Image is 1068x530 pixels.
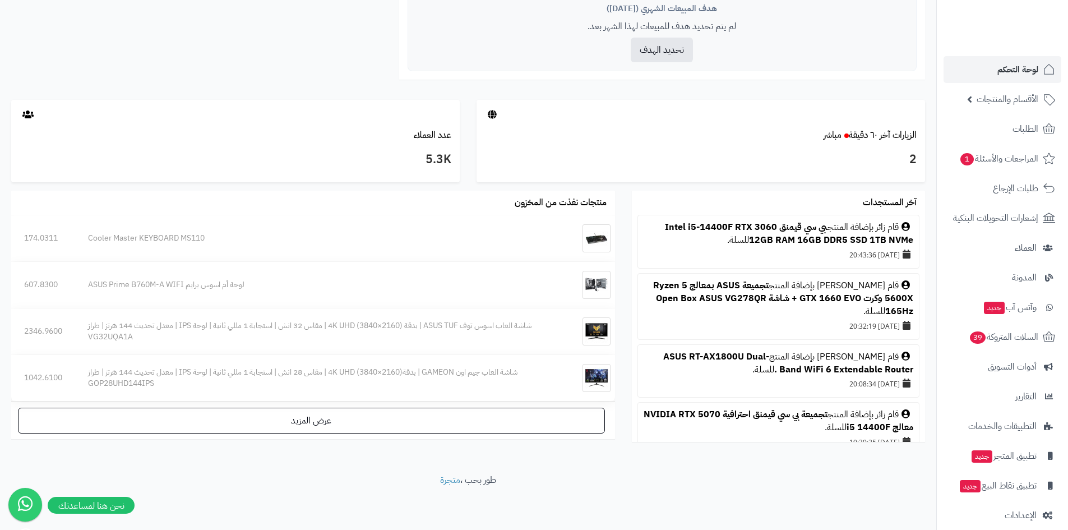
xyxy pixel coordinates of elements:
a: الطلبات [944,116,1061,142]
a: متجرة [440,473,460,487]
p: لم يتم تحديد هدف للمبيعات لهذا الشهر بعد. [417,20,908,33]
div: قام [PERSON_NAME] بإضافة المنتج للسلة. [644,351,913,376]
span: تطبيق نقاط البيع [959,478,1037,494]
div: 1042.6100 [24,372,62,384]
div: 607.8300 [24,279,62,291]
span: جديد [960,480,981,492]
span: 1 [960,153,974,165]
img: logo-2.png [992,31,1057,55]
a: أدوات التسويق [944,353,1061,380]
a: طلبات الإرجاع [944,175,1061,202]
img: شاشة العاب اسوس توف ASUS TUF | بدقة 4K UHD (3840×2160) | مقاس 32 انش | استجابة 1 مللي ثانية | لوح... [582,317,611,345]
a: العملاء [944,234,1061,261]
div: [DATE] 20:43:36 [644,247,913,262]
div: قام زائر بإضافة المنتج للسلة. [644,221,913,247]
span: 39 [970,331,986,344]
a: التقارير [944,383,1061,410]
span: تطبيق المتجر [970,448,1037,464]
div: شاشة العاب اسوس توف ASUS TUF | بدقة 4K UHD (3840×2160) | مقاس 32 انش | استجابة 1 مللي ثانية | لوح... [88,320,565,343]
span: إشعارات التحويلات البنكية [953,210,1038,226]
div: هدف المبيعات الشهري ([DATE]) [417,3,908,15]
a: تطبيق المتجرجديد [944,443,1061,469]
a: المدونة [944,264,1061,291]
img: Cooler Master KEYBOARD MS110 [582,224,611,252]
h3: منتجات نفذت من المخزون [515,198,607,208]
a: بي سي قيمنق Intel i5-14400F RTX 3060 12GB RAM 16GB DDR5 SSD 1TB NVMe [665,220,913,247]
a: لوحة التحكم [944,56,1061,83]
a: تطبيق نقاط البيعجديد [944,472,1061,499]
div: قام [PERSON_NAME] بإضافة المنتج للسلة. [644,279,913,318]
span: التقارير [1015,389,1037,404]
a: المراجعات والأسئلة1 [944,145,1061,172]
a: عرض المزيد [18,408,605,434]
span: الإعدادات [1005,508,1037,523]
span: التطبيقات والخدمات [968,418,1037,434]
div: 174.0311 [24,233,62,244]
div: [DATE] 19:39:25 [644,434,913,450]
span: السلات المتروكة [969,329,1038,345]
span: جديد [972,450,992,463]
span: طلبات الإرجاع [993,181,1038,196]
span: وآتس آب [983,299,1037,315]
div: لوحة أم اسوس برايم ASUS Prime B760M-A WIFI [88,279,565,291]
div: قام زائر بإضافة المنتج للسلة. [644,408,913,434]
span: الطلبات [1012,121,1038,137]
div: Cooler Master KEYBOARD MS110 [88,233,565,244]
a: عدد العملاء [414,128,451,142]
span: جديد [984,302,1005,314]
span: العملاء [1015,240,1037,256]
span: المراجعات والأسئلة [959,151,1038,167]
a: تجميعة بي سي قيمنق احترافية NVIDIA RTX 5070 معالج i5 14400F [644,408,913,434]
small: مباشر [824,128,842,142]
a: الزيارات آخر ٦٠ دقيقةمباشر [824,128,917,142]
a: ASUS RT-AX1800U Dual-Band WiFi 6 Extendable Router . [663,350,913,376]
span: المدونة [1012,270,1037,285]
a: السلات المتروكة39 [944,324,1061,351]
img: شاشة العاب جيم اون GAMEON | بدقة4K UHD (3840×2160) | مقاس 28 انش | استجابة 1 مللي ثانية | لوحة IP... [582,364,611,392]
h3: 5.3K [20,150,451,169]
div: 2346.9600 [24,326,62,337]
div: [DATE] 20:08:34 [644,376,913,391]
img: لوحة أم اسوس برايم ASUS Prime B760M-A WIFI [582,271,611,299]
a: إشعارات التحويلات البنكية [944,205,1061,232]
div: [DATE] 20:32:19 [644,318,913,334]
a: الإعدادات [944,502,1061,529]
a: تجميعة ASUS بمعالج Ryzen 5 5600X وكرت GTX 1660 EVO + شاشة Open Box ASUS VG278QR 165Hz [653,279,913,318]
a: وآتس آبجديد [944,294,1061,321]
span: لوحة التحكم [997,62,1038,77]
a: التطبيقات والخدمات [944,413,1061,440]
span: الأقسام والمنتجات [977,91,1038,107]
div: شاشة العاب جيم اون GAMEON | بدقة4K UHD (3840×2160) | مقاس 28 انش | استجابة 1 مللي ثانية | لوحة IP... [88,367,565,389]
span: أدوات التسويق [988,359,1037,375]
button: تحديد الهدف [631,38,693,62]
h3: آخر المستجدات [863,198,917,208]
h3: 2 [485,150,917,169]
